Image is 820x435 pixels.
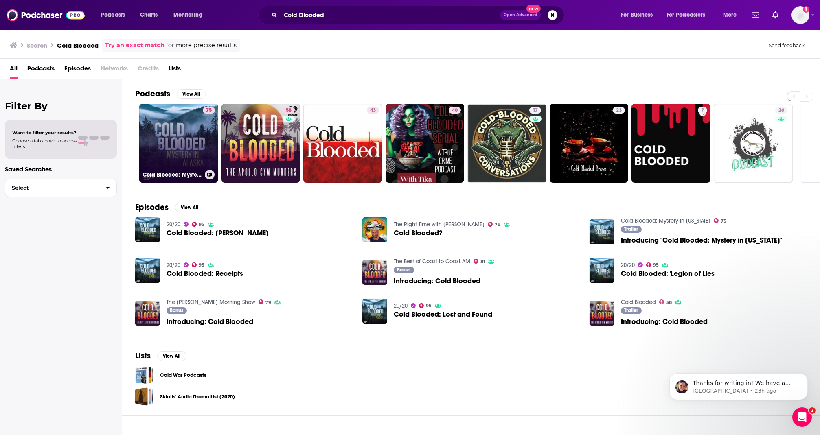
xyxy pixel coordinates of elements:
[166,41,237,50] span: for more precise results
[135,351,151,361] h2: Lists
[621,270,715,277] a: Cold Blooded: 'Legion of Lies'
[791,6,809,24] span: Logged in as rowan.sullivan
[27,42,47,49] h3: Search
[259,299,272,304] a: 79
[803,6,809,13] svg: Add a profile image
[698,107,707,114] a: 7
[5,185,99,190] span: Select
[5,179,117,197] button: Select
[621,262,635,269] a: 20/20
[167,299,255,306] a: The Steve Harvey Morning Show
[95,9,136,22] button: open menu
[667,9,706,21] span: For Podcasters
[170,308,183,313] span: Bonus
[192,222,205,227] a: 95
[426,304,432,308] span: 95
[394,278,480,284] a: Introducing: Cold Blooded
[167,221,180,228] a: 20/20
[370,107,376,115] span: 43
[157,351,186,361] button: View All
[766,42,807,49] button: Send feedback
[394,258,470,265] a: The Best of Coast to Coast AM
[657,356,820,413] iframe: Intercom notifications message
[533,107,538,115] span: 17
[621,237,782,244] a: Introducing "Cold Blooded: Mystery in Alaska"
[590,219,614,244] img: Introducing "Cold Blooded: Mystery in Alaska"
[135,217,160,242] img: Cold Blooded: Jordan
[717,9,747,22] button: open menu
[135,301,160,326] img: Introducing: Cold Blooded
[135,351,186,361] a: ListsView All
[778,107,784,115] span: 26
[495,223,500,226] span: 78
[160,371,206,380] a: Cold War Podcasts
[177,89,206,99] button: View All
[621,237,782,244] span: Introducing "Cold Blooded: Mystery in [US_STATE]"
[394,230,443,236] span: Cold Blooded?
[809,407,816,414] span: 2
[203,107,215,114] a: 75
[723,9,737,21] span: More
[621,299,656,306] a: Cold Blooded
[362,299,387,324] img: Cold Blooded: Lost and Found
[12,138,77,149] span: Choose a tab above to access filters.
[286,107,292,115] span: 58
[167,230,269,236] span: Cold Blooded: [PERSON_NAME]
[721,219,726,223] span: 75
[631,104,710,183] a: 7
[386,104,465,183] a: 40
[10,62,18,79] span: All
[419,303,432,308] a: 95
[550,104,629,183] a: 23
[140,9,158,21] span: Charts
[769,8,782,22] a: Show notifications dropdown
[27,62,55,79] a: Podcasts
[5,100,117,112] h2: Filter By
[749,8,763,22] a: Show notifications dropdown
[206,107,212,115] span: 75
[167,262,180,269] a: 20/20
[714,104,793,183] a: 26
[139,104,218,183] a: 75Cold Blooded: Mystery in [US_STATE]
[135,387,153,406] a: Skiatis' Audio Drama List (2020)
[621,9,653,21] span: For Business
[590,301,614,326] a: Introducing: Cold Blooded
[135,202,169,212] h2: Episodes
[449,107,461,114] a: 40
[135,89,206,99] a: PodcastsView All
[5,165,117,173] p: Saved Searches
[500,10,541,20] button: Open AdvancedNew
[714,218,727,223] a: 75
[526,5,541,13] span: New
[394,311,492,318] span: Cold Blooded: Lost and Found
[504,13,537,17] span: Open Advanced
[792,407,812,427] iframe: Intercom live chat
[281,9,500,22] input: Search podcasts, credits, & more...
[12,130,77,136] span: Want to filter your results?
[615,9,663,22] button: open menu
[101,9,125,21] span: Podcasts
[169,62,181,79] a: Lists
[64,62,91,79] a: Episodes
[653,263,659,267] span: 95
[167,318,253,325] span: Introducing: Cold Blooded
[7,7,85,23] img: Podchaser - Follow, Share and Rate Podcasts
[394,302,408,309] a: 20/20
[791,6,809,24] button: Show profile menu
[775,107,787,114] a: 26
[135,366,153,384] span: Cold War Podcasts
[199,223,204,226] span: 95
[661,9,717,22] button: open menu
[621,318,708,325] span: Introducing: Cold Blooded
